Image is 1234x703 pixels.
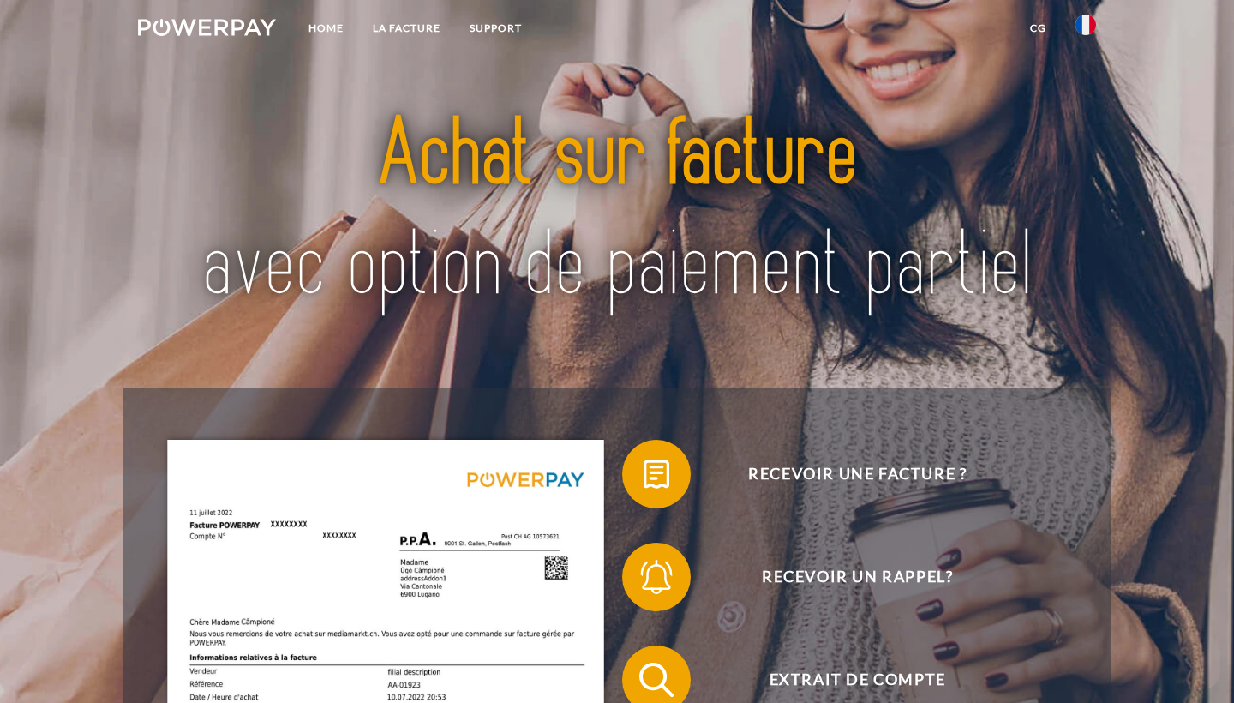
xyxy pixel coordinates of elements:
a: Home [294,13,358,44]
img: qb_bell.svg [635,556,678,598]
a: CG [1015,13,1061,44]
img: qb_search.svg [635,658,678,701]
span: Recevoir une facture ? [648,440,1068,508]
img: title-powerpay_fr.svg [185,70,1049,351]
button: Recevoir un rappel? [622,543,1068,611]
button: Recevoir une facture ? [622,440,1068,508]
img: fr [1075,15,1096,35]
a: Support [455,13,536,44]
span: Recevoir un rappel? [648,543,1068,611]
img: logo-powerpay-white.svg [138,19,276,36]
iframe: Bouton de lancement de la fenêtre de messagerie [1165,634,1220,689]
img: qb_bill.svg [635,453,678,496]
a: LA FACTURE [358,13,455,44]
